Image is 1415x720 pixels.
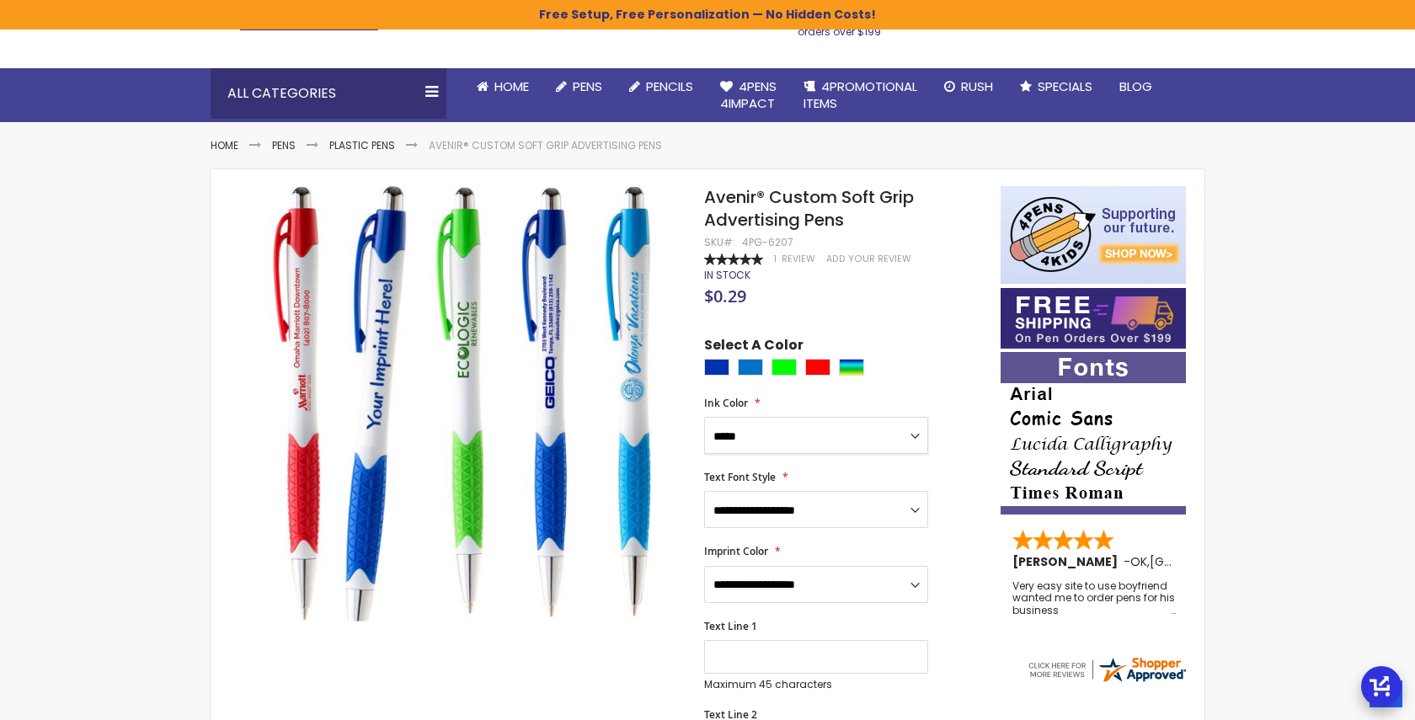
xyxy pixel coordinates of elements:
div: Lime Green [772,359,797,376]
a: Blog [1106,68,1166,105]
li: Avenir® Custom Soft Grip Advertising Pens [429,139,662,152]
span: Rush [961,77,993,95]
span: 4PROMOTIONAL ITEMS [804,77,917,112]
iframe: Google Customer Reviews [1276,675,1415,720]
span: Review [782,253,815,265]
span: In stock [704,268,750,282]
span: 1 [774,253,777,265]
a: Specials [1007,68,1106,105]
strong: SKU [704,235,735,249]
a: 4PROMOTIONALITEMS [790,68,931,123]
img: Free shipping on orders over $199 [1001,288,1186,349]
span: OK [1130,553,1147,570]
a: Pencils [616,68,707,105]
img: font-personalization-examples [1001,352,1186,515]
span: $0.29 [704,285,746,307]
span: Select A Color [704,336,804,359]
div: Assorted [839,359,864,376]
span: - , [1124,553,1273,570]
span: [GEOGRAPHIC_DATA] [1150,553,1273,570]
span: Pencils [646,77,693,95]
div: Very easy site to use boyfriend wanted me to order pens for his business [1012,580,1176,616]
span: Text Font Style [704,470,776,484]
a: Pens [272,138,296,152]
img: 4pens.com widget logo [1026,654,1188,685]
a: Home [211,138,238,152]
div: Blue [704,359,729,376]
span: Home [494,77,529,95]
a: Rush [931,68,1007,105]
span: Blog [1119,77,1152,95]
div: Blue Light [738,359,763,376]
a: 4pens.com certificate URL [1026,674,1188,688]
span: [PERSON_NAME] [1012,553,1124,570]
a: Pens [542,68,616,105]
a: Plastic Pens [329,138,395,152]
a: 1 Review [774,253,818,265]
img: 4pens 4 kids [1001,186,1186,284]
span: Ink Color [704,396,748,410]
span: Text Line 1 [704,619,757,633]
div: Red [805,359,830,376]
div: All Categories [211,68,446,119]
span: Pens [573,77,602,95]
a: Add Your Review [826,253,911,265]
div: Availability [704,269,750,282]
img: Avenir® Custom Soft Grip Advertising Pens [244,184,681,621]
span: Specials [1038,77,1092,95]
a: Home [463,68,542,105]
div: 4PG-6207 [742,236,793,249]
span: 4Pens 4impact [720,77,777,112]
div: 100% [704,253,763,265]
span: Imprint Color [704,544,768,558]
span: Avenir® Custom Soft Grip Advertising Pens [704,185,914,232]
a: 4Pens4impact [707,68,790,123]
p: Maximum 45 characters [704,678,928,691]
